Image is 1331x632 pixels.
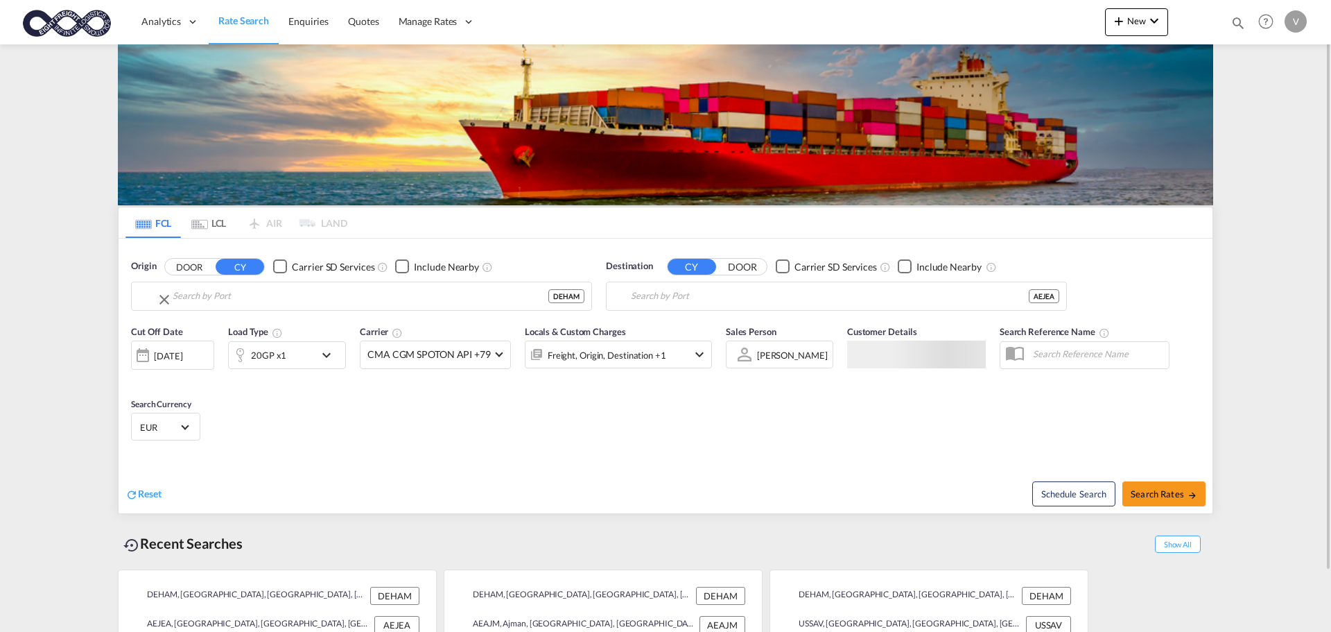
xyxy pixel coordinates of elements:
button: icon-plus 400-fgNewicon-chevron-down [1105,8,1168,36]
span: EUR [140,421,179,434]
div: Carrier SD Services [794,260,877,274]
div: Recent Searches [118,528,248,559]
span: Origin [131,259,156,273]
md-icon: icon-magnify [1230,15,1246,31]
md-icon: Unchecked: Search for CY (Container Yard) services for all selected carriers.Checked : Search for... [880,262,891,273]
img: LCL+%26+FCL+BACKGROUND.png [118,44,1213,205]
span: Quotes [348,15,379,27]
md-icon: icon-plus 400-fg [1111,12,1127,29]
md-checkbox: Checkbox No Ink [395,259,479,274]
span: Destination [606,259,653,273]
md-icon: Unchecked: Ignores neighbouring ports when fetching rates.Checked : Includes neighbouring ports w... [482,262,493,273]
span: Show All [1155,536,1201,553]
md-icon: icon-backup-restore [123,537,140,554]
md-icon: icon-chevron-down [691,346,708,363]
span: Analytics [141,15,181,28]
md-tab-item: LCL [181,207,236,238]
div: V [1285,10,1307,33]
span: New [1111,15,1163,26]
md-pagination-wrapper: Use the left and right arrow keys to navigate between tabs [125,207,347,238]
div: 20GP x1 [251,345,286,365]
md-icon: Your search will be saved by the below given name [1099,327,1110,339]
span: Locals & Custom Charges [525,326,626,337]
input: Search by Port [173,286,548,307]
span: Manage Rates [399,15,458,28]
md-icon: icon-chevron-down [1146,12,1163,29]
md-icon: icon-refresh [125,488,138,501]
span: Carrier [360,326,403,337]
div: Include Nearby [414,260,479,274]
md-icon: icon-arrow-right [1188,490,1197,500]
div: AEJEA [1029,289,1059,303]
md-select: Sales Person: Vadim Potorac [756,345,829,365]
span: Sales Person [726,326,776,337]
span: Search Reference Name [1000,326,1110,337]
span: Cut Off Date [131,326,183,337]
div: [DATE] [154,350,182,362]
md-tab-item: FCL [125,207,181,238]
md-input-container: Hamburg, DEHAM [132,282,591,310]
div: Freight Origin Destination Factory Stuffing [548,345,666,365]
span: Load Type [228,326,283,337]
button: Clear Input [156,286,173,314]
md-checkbox: Checkbox No Ink [273,259,374,274]
div: DEHAM, Hamburg, Germany, Western Europe, Europe [461,587,693,605]
div: Carrier SD Services [292,260,374,274]
div: DEHAM [696,587,745,605]
md-icon: icon-information-outline [272,327,283,339]
md-datepicker: Select [131,368,141,387]
md-input-container: Jebel Ali, AEJEA [607,282,1066,310]
div: Include Nearby [916,260,982,274]
md-icon: The selected Trucker/Carrierwill be displayed in the rate results If the rates are from another f... [392,327,403,339]
button: DOOR [718,259,767,275]
div: DEHAM, Hamburg, Germany, Western Europe, Europe [787,587,1018,605]
div: DEHAM, Hamburg, Germany, Western Europe, Europe [135,587,367,605]
span: Rate Search [218,15,269,26]
span: Enquiries [288,15,329,27]
div: [DATE] [131,341,214,370]
button: Search Ratesicon-arrow-right [1122,481,1206,506]
button: Note: By default Schedule search will only considerorigin ports, destination ports and cut off da... [1032,481,1115,506]
md-select: Select Currency: € EUREuro [139,417,193,437]
img: c818b980817911efbdc1a76df449e905.png [21,6,114,37]
input: Search by Port [631,286,1029,307]
button: CY [668,259,716,275]
span: Search Currency [131,399,191,409]
span: Reset [138,488,162,499]
div: 20GP x1icon-chevron-down [228,341,346,369]
button: CY [216,259,264,275]
input: Search Reference Name [1026,343,1169,364]
span: Search Rates [1131,488,1197,499]
span: Customer Details [847,326,917,337]
div: Help [1254,10,1285,35]
div: DEHAM [370,587,419,605]
md-checkbox: Checkbox No Ink [898,259,982,274]
button: DOOR [165,259,214,275]
md-icon: Unchecked: Search for CY (Container Yard) services for all selected carriers.Checked : Search for... [377,262,388,273]
md-icon: Unchecked: Ignores neighbouring ports when fetching rates.Checked : Includes neighbouring ports w... [986,262,997,273]
div: Origin DOOR CY Checkbox No InkUnchecked: Search for CY (Container Yard) services for all selected... [119,239,1212,513]
div: icon-magnify [1230,15,1246,36]
div: icon-refreshReset [125,487,162,502]
div: DEHAM [548,289,584,303]
md-checkbox: Checkbox No Ink [776,259,877,274]
div: Freight Origin Destination Factory Stuffingicon-chevron-down [525,341,712,368]
md-icon: icon-chevron-down [318,347,342,364]
span: CMA CGM SPOTON API +79 [367,348,491,361]
div: [PERSON_NAME] [757,350,828,361]
div: DEHAM [1022,587,1071,605]
span: Help [1254,10,1278,33]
